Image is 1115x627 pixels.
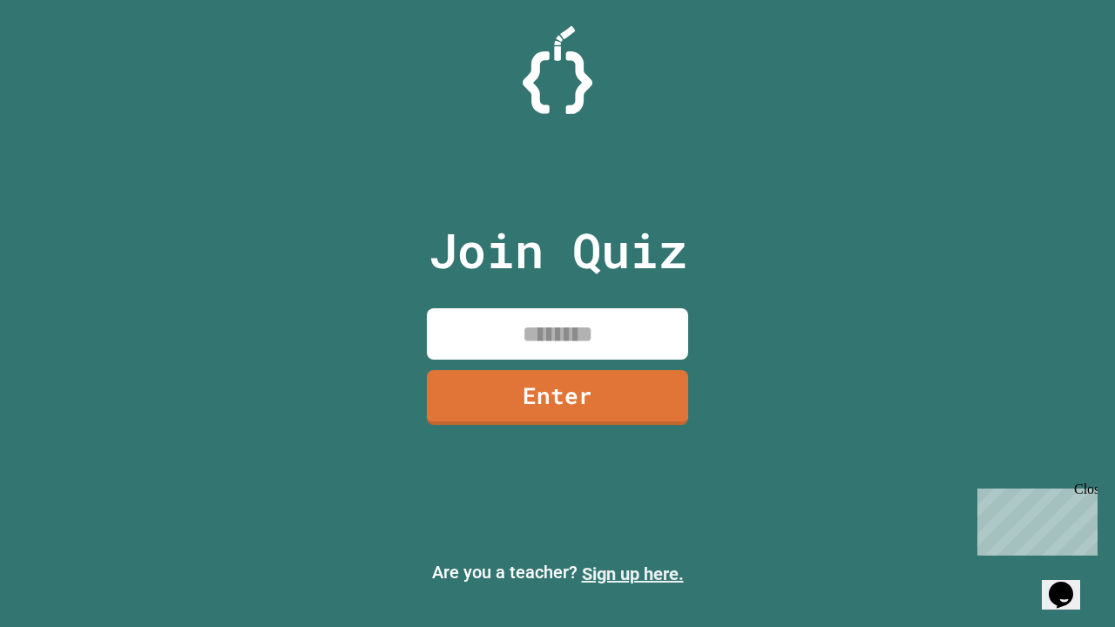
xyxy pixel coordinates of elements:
div: Chat with us now!Close [7,7,120,111]
iframe: chat widget [1042,557,1098,610]
iframe: chat widget [970,482,1098,556]
p: Join Quiz [429,214,687,287]
p: Are you a teacher? [14,559,1101,587]
a: Sign up here. [582,563,684,584]
img: Logo.svg [523,26,592,114]
a: Enter [427,370,688,425]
